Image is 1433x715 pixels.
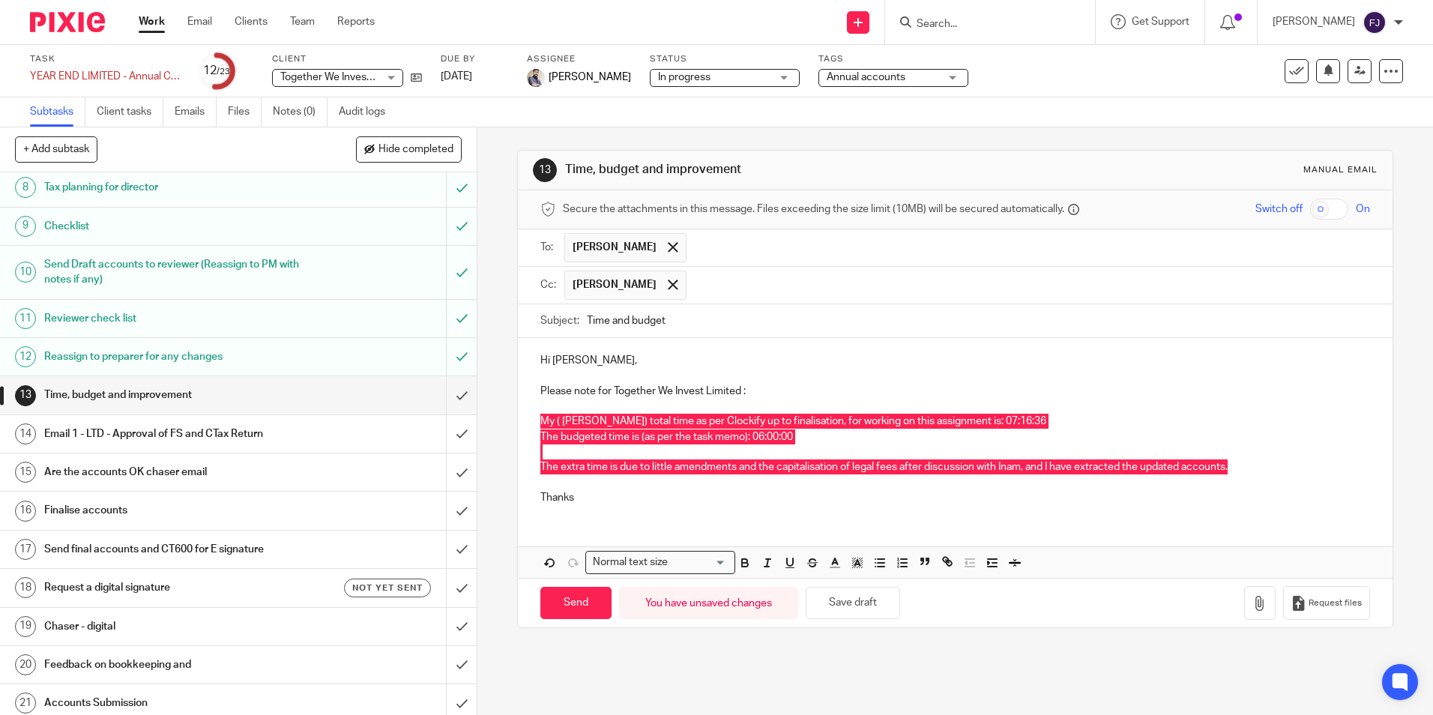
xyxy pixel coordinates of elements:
[540,459,1369,474] p: The extra time is due to little amendments and the capitalisation of legal fees after discussion ...
[658,72,711,82] span: In progress
[527,53,631,65] label: Assignee
[44,176,302,199] h1: Tax planning for director
[585,551,735,574] div: Search for option
[15,136,97,162] button: + Add subtask
[573,277,657,292] span: [PERSON_NAME]
[540,384,1369,399] p: Please note for Together We Invest Limited :
[573,240,657,255] span: [PERSON_NAME]
[672,555,726,570] input: Search for option
[15,216,36,237] div: 9
[203,62,230,79] div: 12
[540,429,1369,444] p: The budgeted time is (as per the task memo): 06:00:00
[175,97,217,127] a: Emails
[806,587,900,619] button: Save draft
[15,539,36,560] div: 17
[273,97,328,127] a: Notes (0)
[1273,14,1355,29] p: [PERSON_NAME]
[540,277,557,292] label: Cc:
[187,14,212,29] a: Email
[97,97,163,127] a: Client tasks
[540,313,579,328] label: Subject:
[15,262,36,283] div: 10
[540,490,1369,505] p: Thanks
[44,692,302,714] h1: Accounts Submission
[44,423,302,445] h1: Email 1 - LTD - Approval of FS and CTax Return
[30,97,85,127] a: Subtasks
[915,18,1050,31] input: Search
[549,70,631,85] span: [PERSON_NAME]
[565,162,987,178] h1: Time, budget and improvement
[378,144,453,156] span: Hide completed
[540,240,557,255] label: To:
[15,616,36,637] div: 19
[540,414,1369,429] p: My ( [PERSON_NAME]) total time as per Clockify up to finalisation, for working on this assignment...
[533,158,557,182] div: 13
[217,67,230,76] small: /23
[1309,597,1362,609] span: Request files
[44,384,302,406] h1: Time, budget and improvement
[563,202,1064,217] span: Secure the attachments in this message. Files exceeding the size limit (10MB) will be secured aut...
[527,69,545,87] img: Pixie%2002.jpg
[30,12,105,32] img: Pixie
[1132,16,1189,27] span: Get Support
[15,501,36,522] div: 16
[44,215,302,238] h1: Checklist
[441,53,508,65] label: Due by
[1303,164,1378,176] div: Manual email
[15,385,36,406] div: 13
[540,587,612,619] input: Send
[290,14,315,29] a: Team
[30,53,180,65] label: Task
[818,53,968,65] label: Tags
[15,423,36,444] div: 14
[235,14,268,29] a: Clients
[44,654,302,676] h1: Feedback on bookkeeping and
[15,693,36,714] div: 21
[15,577,36,598] div: 18
[650,53,800,65] label: Status
[30,69,180,84] div: YEAR END LIMITED - Annual COMPANY accounts and CT600 return
[44,499,302,522] h1: Finalise accounts
[44,538,302,561] h1: Send final accounts and CT600 for E signature
[339,97,396,127] a: Audit logs
[540,353,1369,368] p: Hi [PERSON_NAME],
[44,615,302,638] h1: Chaser - digital
[1363,10,1387,34] img: svg%3E
[44,346,302,368] h1: Reassign to preparer for any changes
[1283,586,1370,620] button: Request files
[44,253,302,292] h1: Send Draft accounts to reviewer (Reassign to PM with notes if any)
[15,654,36,675] div: 20
[352,582,423,594] span: Not yet sent
[15,308,36,329] div: 11
[139,14,165,29] a: Work
[44,576,302,599] h1: Request a digital signature
[1255,202,1303,217] span: Switch off
[827,72,905,82] span: Annual accounts
[15,462,36,483] div: 15
[44,307,302,330] h1: Reviewer check list
[619,587,798,619] div: You have unsaved changes
[337,14,375,29] a: Reports
[228,97,262,127] a: Files
[589,555,671,570] span: Normal text size
[1356,202,1370,217] span: On
[272,53,422,65] label: Client
[356,136,462,162] button: Hide completed
[15,177,36,198] div: 8
[44,461,302,483] h1: Are the accounts OK chaser email
[280,72,408,82] span: Together We Invest Limited
[15,346,36,367] div: 12
[441,71,472,82] span: [DATE]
